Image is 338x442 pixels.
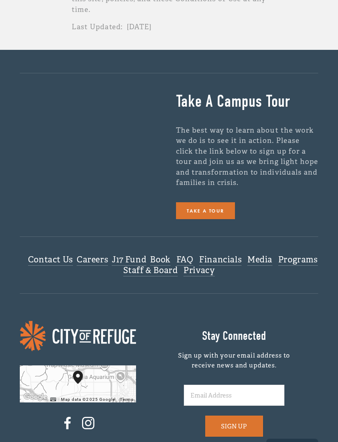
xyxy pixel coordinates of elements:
img: Google [22,392,49,402]
a: Media [247,255,272,266]
button: Keyboard shortcuts [50,397,56,402]
p: Last Updated: [DATE] [72,22,266,33]
a: Programs [278,255,318,266]
iframe: "Under One Roof" [20,91,162,171]
span: Sign Up [221,422,247,430]
a: Privacy [183,265,215,276]
a: Facebook [61,416,74,430]
a: Open this area in Google Maps (opens a new window) [22,392,49,402]
p: The best way to learn about the work we do is to see it in action. Please click the link below to... [176,125,318,188]
a: Take a Tour [176,202,235,219]
h2: Take A Campus Tour [176,91,318,111]
p: Sign up with your email address to receive news and updates. [166,351,303,370]
a: Contact Us [28,255,73,266]
a: Financials [199,255,242,266]
a: J17 Fund [112,255,146,266]
span: Map data ©2025 Google [61,397,115,402]
a: Instagram [82,416,95,430]
div: City of Refuge 1300 Joseph E. Boone Boulevard Northwest Atlanta, GA, 30314, United States [70,367,96,400]
button: Sign Up [205,416,263,437]
h2: Stay Connected [166,329,303,344]
a: Book [150,255,170,266]
a: Staff & Board [123,265,178,276]
input: Email Address [184,385,284,406]
img: COR LOGO.png [20,321,136,351]
a: Careers [77,255,108,266]
a: Terms [120,397,134,402]
a: FAQ [176,255,194,266]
